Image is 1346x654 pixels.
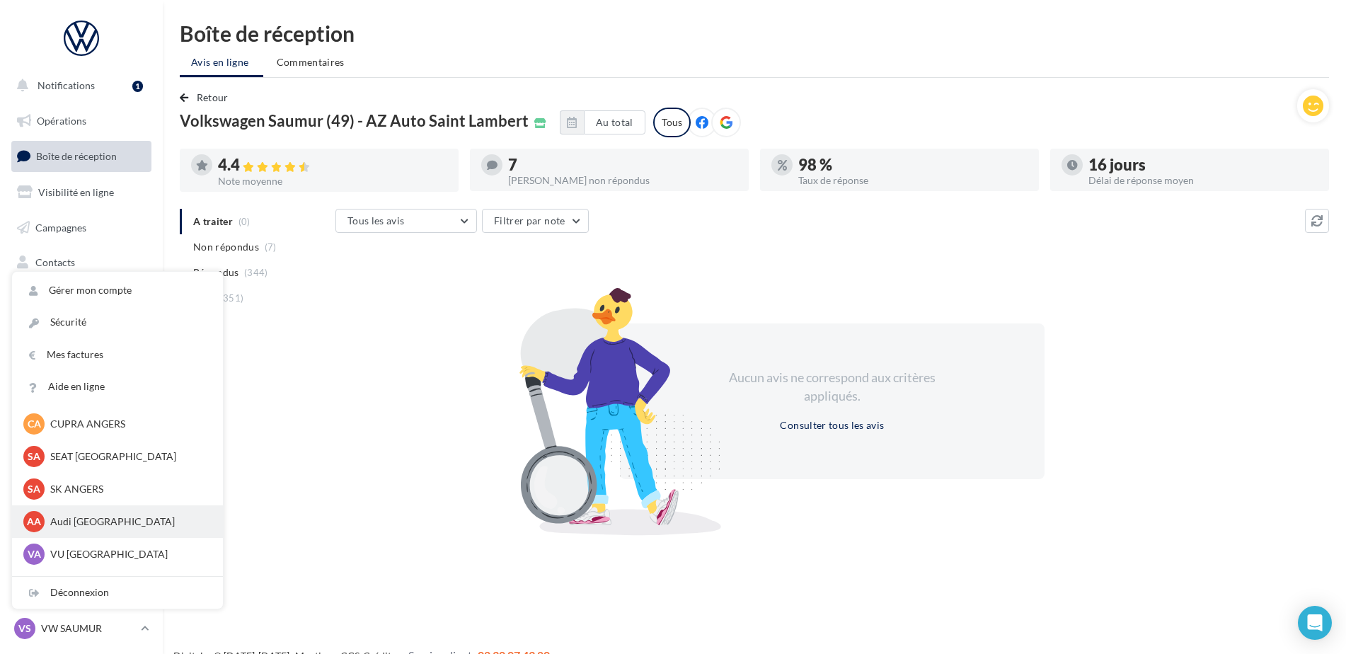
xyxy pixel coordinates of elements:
div: Taux de réponse [798,176,1028,185]
a: Boîte de réception [8,141,154,171]
span: CA [28,417,41,431]
a: Mes factures [12,339,223,371]
a: Campagnes [8,213,154,243]
span: Visibilité en ligne [38,186,114,198]
button: Au total [560,110,645,134]
a: Sécurité [12,306,223,338]
span: (344) [244,267,268,278]
button: Consulter tous les avis [774,417,890,434]
div: Open Intercom Messenger [1298,606,1332,640]
div: Aucun avis ne correspond aux critères appliqués. [711,369,954,405]
div: Boîte de réception [180,23,1329,44]
p: VU [GEOGRAPHIC_DATA] [50,547,206,561]
p: CUPRA ANGERS [50,417,206,431]
span: Notifications [38,79,95,91]
span: Commentaires [277,55,345,69]
span: Retour [197,91,229,103]
a: Calendrier [8,319,154,348]
div: 7 [508,157,737,173]
button: Notifications 1 [8,71,149,101]
a: Campagnes DataOnDemand [8,401,154,442]
p: SK ANGERS [50,482,206,496]
span: VS [18,621,31,636]
a: PLV et print personnalisable [8,353,154,395]
div: 98 % [798,157,1028,173]
span: VA [28,547,41,561]
a: Aide en ligne [12,371,223,403]
div: Tous [653,108,691,137]
button: Retour [180,89,234,106]
a: Contacts [8,248,154,277]
button: Tous les avis [335,209,477,233]
span: (351) [220,292,244,304]
a: Opérations [8,106,154,136]
span: Opérations [37,115,86,127]
span: Contacts [35,256,75,268]
div: Déconnexion [12,577,223,609]
div: Note moyenne [218,176,447,186]
a: Médiathèque [8,283,154,313]
span: (7) [265,241,277,253]
span: Répondus [193,265,239,280]
div: 16 jours [1088,157,1318,173]
span: Tous les avis [347,214,405,226]
span: Campagnes [35,221,86,233]
a: VS VW SAUMUR [11,615,151,642]
div: [PERSON_NAME] non répondus [508,176,737,185]
span: Boîte de réception [36,150,117,162]
button: Au total [584,110,645,134]
button: Filtrer par note [482,209,589,233]
p: SEAT [GEOGRAPHIC_DATA] [50,449,206,464]
p: Audi [GEOGRAPHIC_DATA] [50,515,206,529]
span: AA [27,515,41,529]
a: Visibilité en ligne [8,178,154,207]
span: SA [28,482,40,496]
span: Volkswagen Saumur (49) - AZ Auto Saint Lambert [180,113,529,129]
div: Délai de réponse moyen [1088,176,1318,185]
div: 4.4 [218,157,447,173]
a: Gérer mon compte [12,275,223,306]
div: 1 [132,81,143,92]
span: Non répondus [193,240,259,254]
p: VW SAUMUR [41,621,135,636]
span: SA [28,449,40,464]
